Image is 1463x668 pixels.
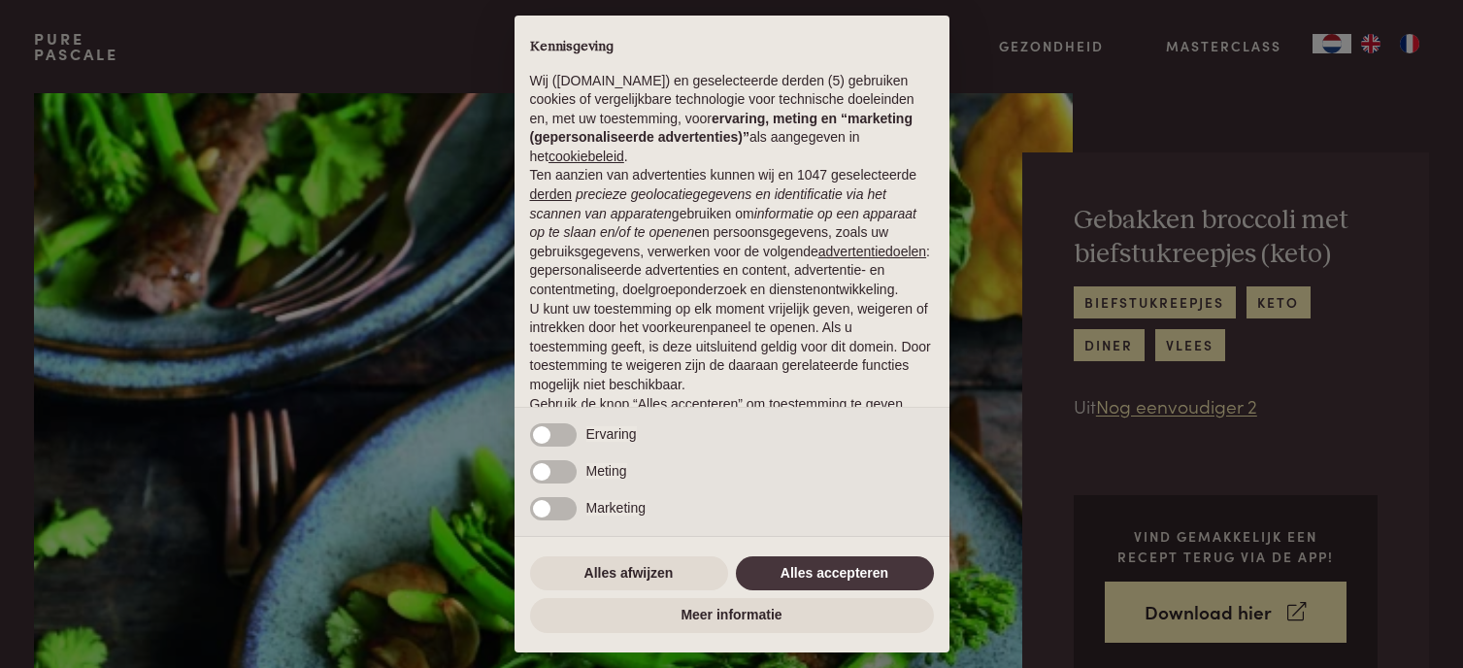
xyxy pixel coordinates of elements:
em: precieze geolocatiegegevens en identificatie via het scannen van apparaten [530,186,886,221]
p: Ten aanzien van advertenties kunnen wij en 1047 geselecteerde gebruiken om en persoonsgegevens, z... [530,166,934,299]
span: Marketing [586,500,646,516]
p: Wij ([DOMAIN_NAME]) en geselecteerde derden (5) gebruiken cookies of vergelijkbare technologie vo... [530,72,934,167]
button: Alles afwijzen [530,556,728,591]
h2: Kennisgeving [530,39,934,56]
em: informatie op een apparaat op te slaan en/of te openen [530,206,917,241]
span: Ervaring [586,426,637,442]
a: cookiebeleid [549,149,624,164]
p: U kunt uw toestemming op elk moment vrijelijk geven, weigeren of intrekken door het voorkeurenpan... [530,300,934,395]
button: Alles accepteren [736,556,934,591]
span: Meting [586,463,627,479]
button: Meer informatie [530,598,934,633]
button: derden [530,185,573,205]
p: Gebruik de knop “Alles accepteren” om toestemming te geven. Gebruik de knop “Alles afwijzen” om d... [530,395,934,452]
button: advertentiedoelen [818,243,926,262]
strong: ervaring, meting en “marketing (gepersonaliseerde advertenties)” [530,111,913,146]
